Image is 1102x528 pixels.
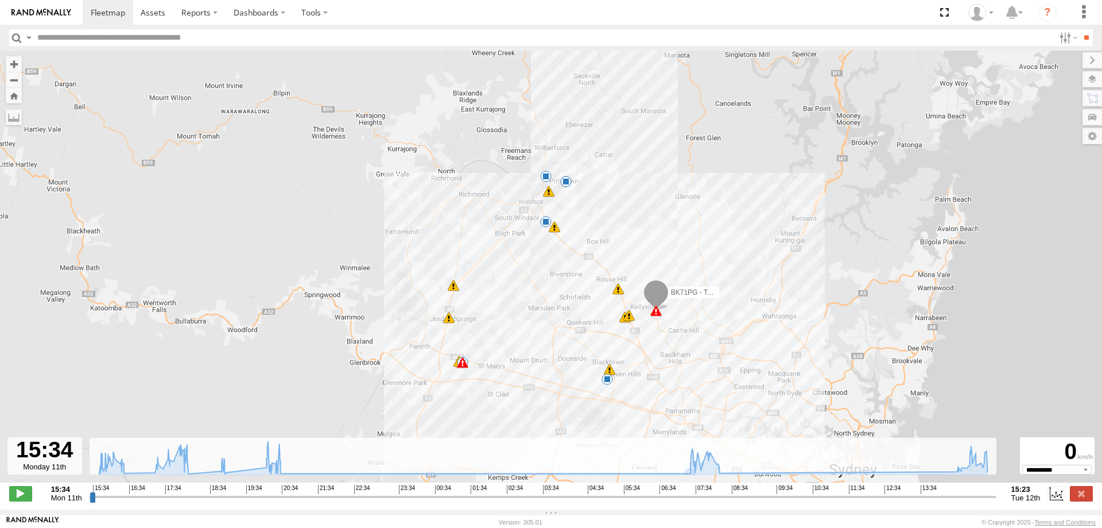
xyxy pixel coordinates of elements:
[588,485,604,494] span: 04:34
[399,485,415,494] span: 23:34
[964,4,998,21] div: Tom Tozer
[1055,29,1080,46] label: Search Filter Options
[354,485,370,494] span: 22:34
[499,519,542,526] div: Version: 305.01
[6,517,59,528] a: Visit our Website
[671,288,744,296] span: BK71PG - Toyota Hiace
[849,485,865,494] span: 11:34
[543,186,554,197] div: 5
[24,29,33,46] label: Search Query
[6,88,22,103] button: Zoom Home
[6,109,22,125] label: Measure
[246,485,262,494] span: 19:34
[51,494,82,502] span: Mon 11th Aug 2025
[318,485,334,494] span: 21:34
[659,485,676,494] span: 06:34
[1070,486,1093,501] label: Close
[11,9,71,17] img: rand-logo.svg
[543,485,559,494] span: 03:34
[777,485,793,494] span: 09:34
[696,485,712,494] span: 07:34
[471,485,487,494] span: 01:34
[1011,485,1041,494] strong: 15:23
[51,485,82,494] strong: 15:34
[624,485,640,494] span: 05:34
[1038,3,1057,22] i: ?
[1035,519,1096,526] a: Terms and Conditions
[129,485,145,494] span: 16:34
[813,485,829,494] span: 10:34
[9,486,32,501] label: Play/Stop
[93,485,109,494] span: 15:34
[1011,494,1041,502] span: Tue 12th Aug 2025
[921,485,937,494] span: 13:34
[6,72,22,88] button: Zoom out
[884,485,901,494] span: 12:34
[1022,439,1093,465] div: 0
[6,56,22,72] button: Zoom in
[282,485,298,494] span: 20:34
[732,485,748,494] span: 08:34
[507,485,523,494] span: 02:34
[435,485,451,494] span: 00:34
[604,364,615,375] div: 5
[165,485,181,494] span: 17:34
[549,221,560,233] div: 5
[981,519,1096,526] div: © Copyright 2025 -
[1082,128,1102,144] label: Map Settings
[210,485,226,494] span: 18:34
